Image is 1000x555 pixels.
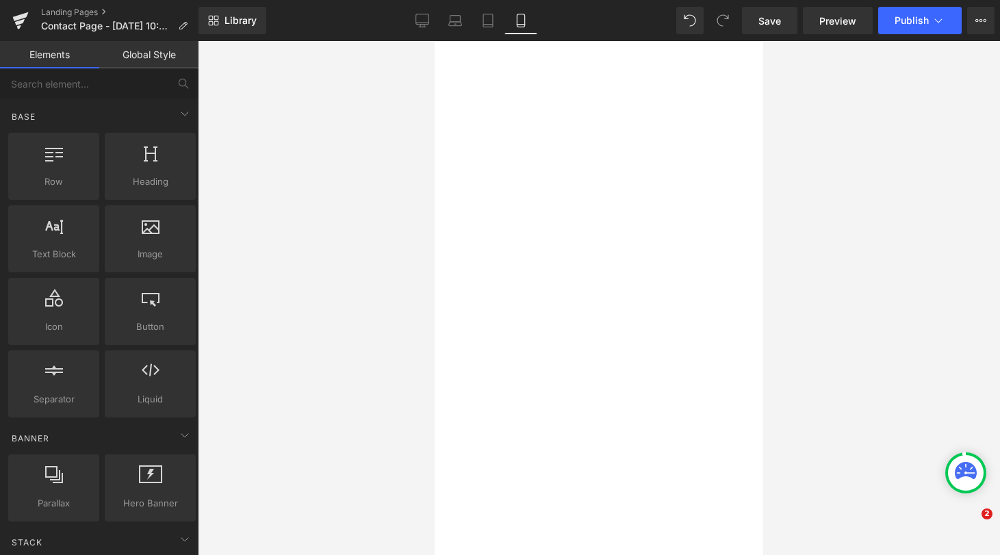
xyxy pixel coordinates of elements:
[12,496,95,511] span: Parallax
[12,392,95,406] span: Separator
[109,320,192,334] span: Button
[109,392,192,406] span: Liquid
[953,508,986,541] iframe: Intercom live chat
[967,7,995,34] button: More
[758,14,781,28] span: Save
[10,110,37,123] span: Base
[12,175,95,189] span: Row
[10,536,44,549] span: Stack
[41,21,172,31] span: Contact Page - [DATE] 10:03:01
[109,175,192,189] span: Heading
[41,7,198,18] a: Landing Pages
[109,496,192,511] span: Hero Banner
[198,7,266,34] a: New Library
[819,14,856,28] span: Preview
[803,7,873,34] a: Preview
[709,7,736,34] button: Redo
[878,7,962,34] button: Publish
[982,508,992,519] span: 2
[225,14,257,27] span: Library
[10,432,51,445] span: Banner
[439,7,472,34] a: Laptop
[12,320,95,334] span: Icon
[12,247,95,261] span: Text Block
[109,247,192,261] span: Image
[504,7,537,34] a: Mobile
[472,7,504,34] a: Tablet
[895,15,929,26] span: Publish
[99,41,198,68] a: Global Style
[676,7,704,34] button: Undo
[406,7,439,34] a: Desktop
